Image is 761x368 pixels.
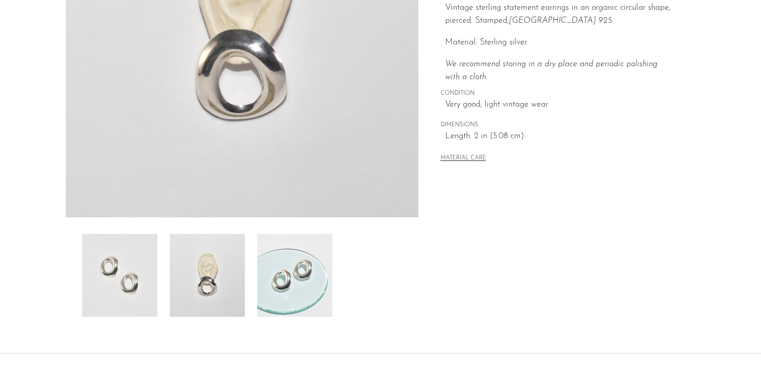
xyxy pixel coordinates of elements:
[257,234,332,317] img: Circle Statement Earrings
[445,36,674,50] p: Material: Sterling silver.
[441,155,486,163] button: MATERIAL CARE
[445,130,674,143] span: Length: 2 in (5.08 cm)
[441,89,674,98] span: CONDITION
[445,60,657,82] i: We recommend storing in a dry place and periodic polishing with a cloth.
[509,17,613,25] em: [GEOGRAPHIC_DATA] 925.
[82,234,157,317] img: Circle Statement Earrings
[445,98,674,112] span: Very good; light vintage wear.
[441,121,674,130] span: DIMENSIONS
[170,234,245,317] img: Circle Statement Earrings
[445,2,674,28] p: Vintage sterling statement earrings in an organic circular shape, pierced. Stamped,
